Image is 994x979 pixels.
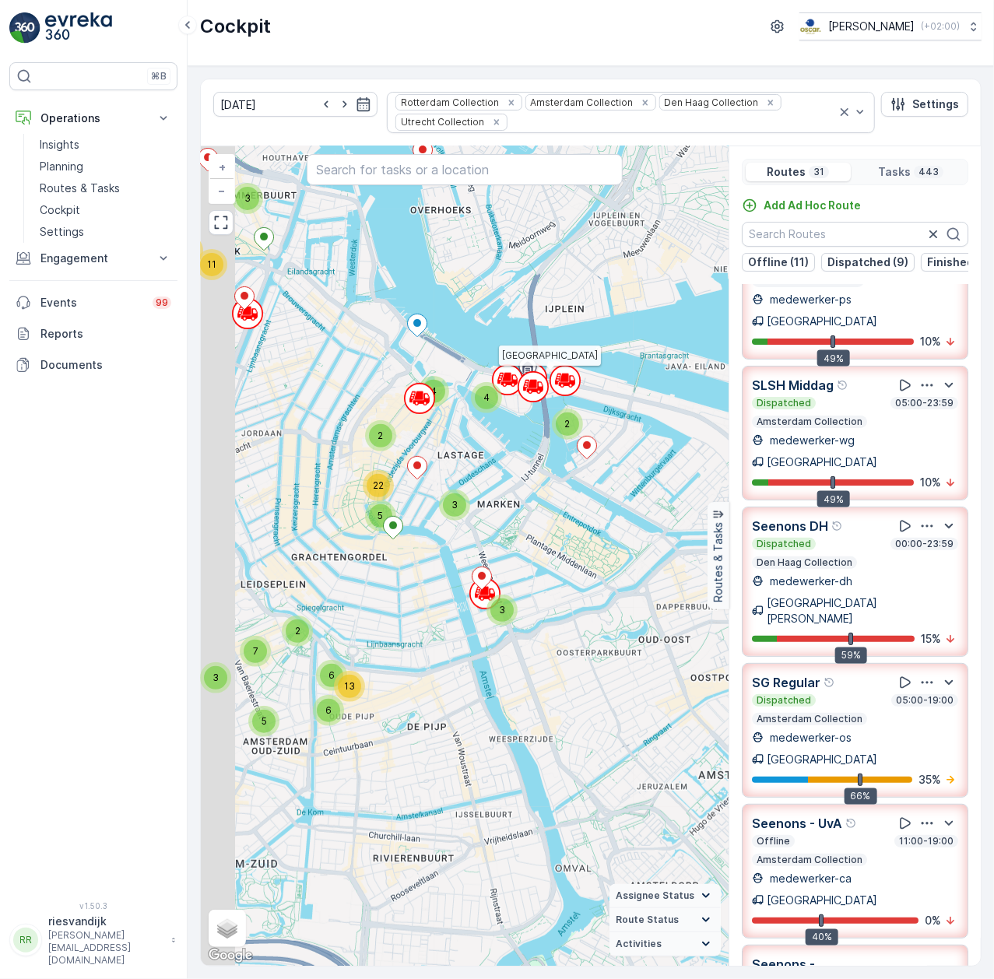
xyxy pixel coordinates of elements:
[881,92,968,117] button: Settings
[821,253,915,272] button: Dispatched (9)
[205,946,256,966] img: Google
[609,908,721,932] summary: Route Status
[396,95,501,110] div: Rotterdam Collection
[609,932,721,956] summary: Activities
[831,520,844,532] div: Help Tooltip Icon
[40,295,143,311] p: Events
[373,479,384,491] span: 22
[918,772,941,788] p: 35 %
[824,676,836,689] div: Help Tooltip Icon
[439,489,470,521] div: 3
[845,817,858,830] div: Help Tooltip Icon
[40,111,146,126] p: Operations
[767,574,852,589] p: medewerker-dh
[755,713,864,725] p: Amsterdam Collection
[920,475,941,490] p: 10 %
[767,871,852,886] p: medewerker-ca
[33,177,177,199] a: Routes & Tasks
[240,636,271,667] div: 7
[325,704,332,716] span: 6
[912,96,959,112] p: Settings
[9,243,177,274] button: Engagement
[767,595,958,626] p: [GEOGRAPHIC_DATA][PERSON_NAME]
[894,538,955,550] p: 00:00-23:59
[755,694,813,707] p: Dispatched
[40,357,171,373] p: Documents
[48,929,163,967] p: [PERSON_NAME][EMAIL_ADDRESS][DOMAIN_NAME]
[755,397,813,409] p: Dispatched
[9,287,177,318] a: Events99
[894,694,955,707] p: 05:00-19:00
[828,19,915,34] p: [PERSON_NAME]
[282,616,313,647] div: 2
[767,164,806,180] p: Routes
[755,854,864,866] p: Amsterdam Collection
[920,334,941,349] p: 10 %
[40,326,171,342] p: Reports
[196,249,227,280] div: 11
[827,254,908,270] p: Dispatched (9)
[616,938,662,950] span: Activities
[817,349,850,367] div: 49%
[213,92,378,117] input: dd/mm/yyyy
[752,814,842,833] p: Seenons - UvA
[33,134,177,156] a: Insights
[253,645,258,657] span: 7
[200,662,231,693] div: 3
[40,181,120,196] p: Routes & Tasks
[316,660,347,691] div: 6
[205,946,256,966] a: Open this area in Google Maps (opens a new window)
[503,96,520,109] div: Remove Rotterdam Collection
[812,166,826,178] p: 31
[48,914,163,929] p: riesvandijk
[212,672,219,683] span: 3
[767,454,877,470] p: [GEOGRAPHIC_DATA]
[471,382,502,413] div: 4
[40,202,80,218] p: Cockpit
[9,103,177,134] button: Operations
[767,752,877,767] p: [GEOGRAPHIC_DATA]
[430,385,437,397] span: 4
[363,470,394,501] div: 22
[13,928,38,953] div: RR
[799,18,822,35] img: basis-logo_rgb2x.png
[207,258,216,270] span: 11
[219,160,226,174] span: +
[921,631,941,647] p: 15 %
[817,490,850,507] div: 49%
[878,164,911,180] p: Tasks
[200,14,271,39] p: Cockpit
[344,680,355,692] span: 13
[844,788,876,805] div: 66%
[244,192,251,204] span: 3
[365,420,396,451] div: 2
[488,116,505,128] div: Remove Utrecht Collection
[755,416,864,428] p: Amsterdam Collection
[767,314,877,329] p: [GEOGRAPHIC_DATA]
[219,184,227,197] span: −
[396,114,486,129] div: Utrecht Collection
[767,433,855,448] p: medewerker-wg
[752,517,828,535] p: Seenons DH
[837,379,849,391] div: Help Tooltip Icon
[45,12,112,44] img: logo_light-DOdMpM7g.png
[9,914,177,967] button: RRriesvandijk[PERSON_NAME][EMAIL_ADDRESS][DOMAIN_NAME]
[609,884,721,908] summary: Assignee Status
[232,183,263,214] div: 3
[616,914,679,926] span: Route Status
[755,538,813,550] p: Dispatched
[40,159,83,174] p: Planning
[307,154,623,185] input: Search for tasks or a location
[486,595,518,626] div: 3
[9,318,177,349] a: Reports
[894,397,955,409] p: 05:00-23:59
[755,835,792,847] p: Offline
[835,647,867,664] div: 59%
[248,706,279,737] div: 5
[806,928,838,946] div: 40%
[752,376,834,395] p: SLSH Middag
[378,510,384,521] span: 5
[927,254,992,270] p: Finished (8)
[9,349,177,381] a: Documents
[526,95,636,110] div: Amsterdam Collection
